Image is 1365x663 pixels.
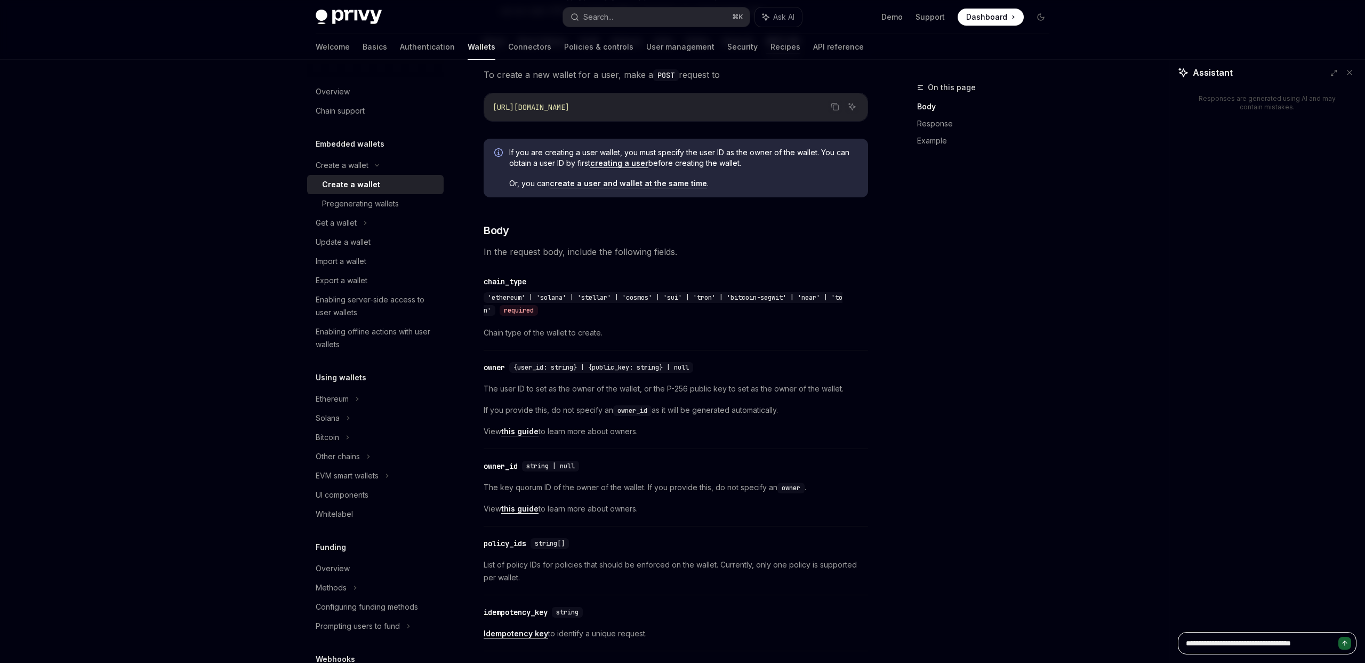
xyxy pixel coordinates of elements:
[307,271,444,290] a: Export a wallet
[484,382,868,395] span: The user ID to set as the owner of the wallet, or the P-256 public key to set as the owner of the...
[966,12,1007,22] span: Dashboard
[590,158,648,168] a: creating a user
[316,10,382,25] img: dark logo
[363,34,387,60] a: Basics
[484,461,518,472] div: owner_id
[316,450,360,463] div: Other chains
[307,559,444,578] a: Overview
[646,34,714,60] a: User management
[813,34,864,60] a: API reference
[316,159,368,172] div: Create a wallet
[484,629,548,638] a: Idempotency key
[1032,9,1049,26] button: Toggle dark mode
[316,469,379,482] div: EVM smart wallets
[563,7,750,27] button: Search...⌘K
[307,233,444,252] a: Update a wallet
[307,290,444,322] a: Enabling server-side access to user wallets
[508,34,551,60] a: Connectors
[1195,94,1339,111] div: Responses are generated using AI and may contain mistakes.
[484,326,868,339] span: Chain type of the wallet to create.
[928,81,976,94] span: On this page
[316,393,349,405] div: Ethereum
[316,34,350,60] a: Welcome
[316,85,350,98] div: Overview
[484,502,868,515] span: View to learn more about owners.
[509,178,857,189] span: Or, you can .
[322,178,380,191] div: Create a wallet
[484,67,868,82] span: To create a new wallet for a user, make a request to
[732,13,743,21] span: ⌘ K
[881,12,903,22] a: Demo
[501,504,539,514] a: this guide
[653,69,679,81] code: POST
[770,34,800,60] a: Recipes
[484,362,505,373] div: owner
[773,12,794,22] span: Ask AI
[316,105,365,117] div: Chain support
[468,34,495,60] a: Wallets
[916,12,945,22] a: Support
[307,505,444,524] a: Whitelabel
[316,562,350,575] div: Overview
[500,305,538,316] div: required
[316,293,437,319] div: Enabling server-side access to user wallets
[777,483,805,493] code: owner
[845,100,859,114] button: Ask AI
[484,223,509,238] span: Body
[484,244,868,259] span: In the request body, include the following fields.
[917,132,1058,149] a: Example
[484,607,548,618] div: idempotency_key
[755,7,802,27] button: Ask AI
[493,102,569,112] span: [URL][DOMAIN_NAME]
[1338,637,1351,650] button: Send message
[316,601,418,613] div: Configuring funding methods
[316,236,371,249] div: Update a wallet
[550,179,707,188] a: create a user and wallet at the same time
[400,34,455,60] a: Authentication
[509,147,857,169] span: If you are creating a user wallet, you must specify the user ID as the owner of the wallet. You c...
[316,412,340,425] div: Solana
[484,558,868,584] span: List of policy IDs for policies that should be enforced on the wallet. Currently, only one policy...
[316,274,367,287] div: Export a wallet
[316,620,400,633] div: Prompting users to fund
[316,541,346,554] h5: Funding
[307,322,444,354] a: Enabling offline actions with user wallets
[484,276,526,287] div: chain_type
[316,255,366,268] div: Import a wallet
[484,481,868,494] span: The key quorum ID of the owner of the wallet. If you provide this, do not specify an .
[322,197,399,210] div: Pregenerating wallets
[307,101,444,121] a: Chain support
[307,597,444,617] a: Configuring funding methods
[316,431,339,444] div: Bitcoin
[828,100,842,114] button: Copy the contents from the code block
[316,371,366,384] h5: Using wallets
[535,539,565,548] span: string[]
[307,194,444,213] a: Pregenerating wallets
[727,34,758,60] a: Security
[316,138,384,150] h5: Embedded wallets
[564,34,633,60] a: Policies & controls
[316,325,437,351] div: Enabling offline actions with user wallets
[316,581,347,594] div: Methods
[917,98,1058,115] a: Body
[484,293,842,315] span: 'ethereum' | 'solana' | 'stellar' | 'cosmos' | 'sui' | 'tron' | 'bitcoin-segwit' | 'near' | 'ton'
[958,9,1024,26] a: Dashboard
[307,485,444,505] a: UI components
[316,489,368,501] div: UI components
[484,404,868,417] span: If you provide this, do not specify an as it will be generated automatically.
[316,508,353,521] div: Whitelabel
[917,115,1058,132] a: Response
[307,175,444,194] a: Create a wallet
[513,363,689,372] span: {user_id: string} | {public_key: string} | null
[526,462,575,470] span: string | null
[494,148,505,159] svg: Info
[556,608,579,617] span: string
[484,627,868,640] span: to identify a unique request.
[613,405,652,416] code: owner_id
[307,82,444,101] a: Overview
[307,252,444,271] a: Import a wallet
[316,217,357,229] div: Get a wallet
[1193,66,1233,79] span: Assistant
[484,425,868,438] span: View to learn more about owners.
[484,538,526,549] div: policy_ids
